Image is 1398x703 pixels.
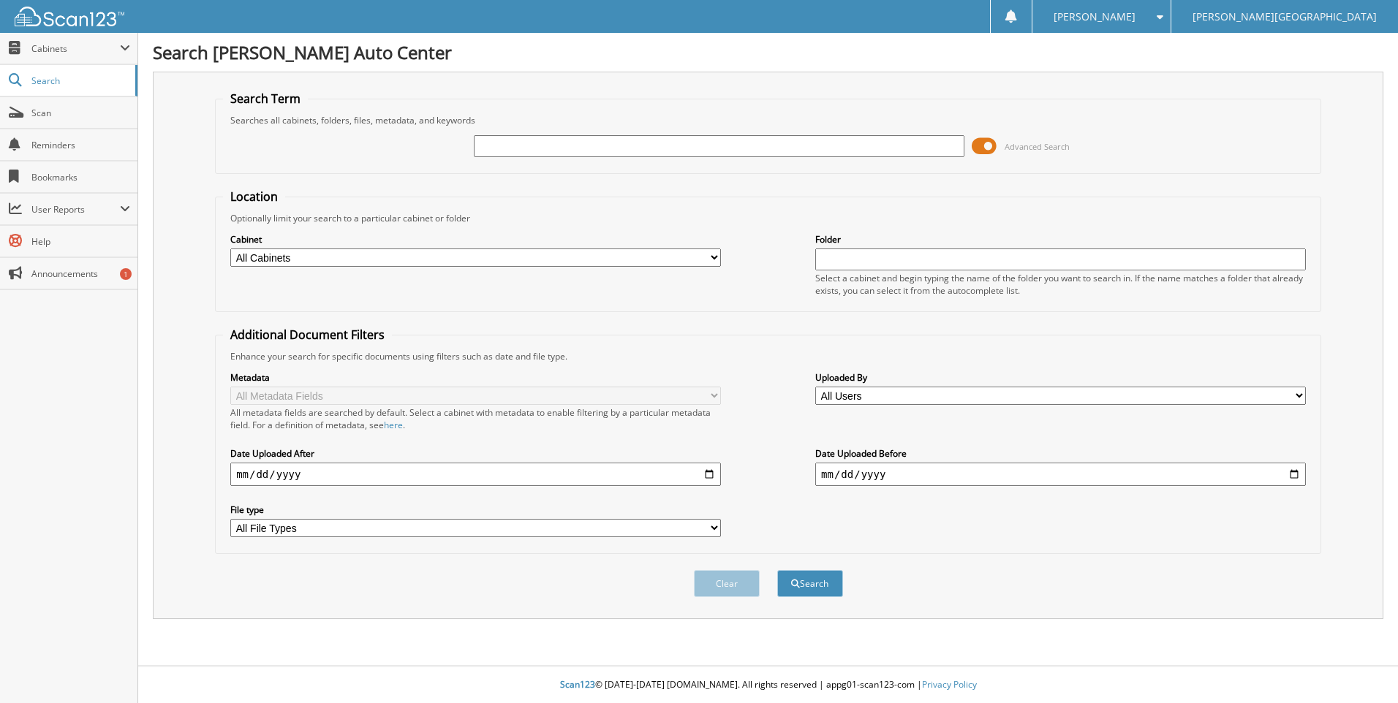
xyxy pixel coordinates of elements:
[922,678,977,691] a: Privacy Policy
[815,447,1306,460] label: Date Uploaded Before
[815,371,1306,384] label: Uploaded By
[31,75,128,87] span: Search
[31,42,120,55] span: Cabinets
[230,503,721,516] label: File type
[31,139,130,151] span: Reminders
[223,327,392,343] legend: Additional Document Filters
[230,406,721,431] div: All metadata fields are searched by default. Select a cabinet with metadata to enable filtering b...
[223,212,1313,224] div: Optionally limit your search to a particular cabinet or folder
[31,203,120,216] span: User Reports
[230,371,721,384] label: Metadata
[31,235,130,248] span: Help
[815,272,1306,297] div: Select a cabinet and begin typing the name of the folder you want to search in. If the name match...
[694,570,760,597] button: Clear
[15,7,124,26] img: scan123-logo-white.svg
[230,447,721,460] label: Date Uploaded After
[223,189,285,205] legend: Location
[815,463,1306,486] input: end
[223,350,1313,362] div: Enhance your search for specific documents using filters such as date and file type.
[560,678,595,691] span: Scan123
[1005,141,1070,152] span: Advanced Search
[120,268,132,280] div: 1
[31,267,130,280] span: Announcements
[223,114,1313,126] div: Searches all cabinets, folders, files, metadata, and keywords
[138,667,1398,703] div: © [DATE]-[DATE] [DOMAIN_NAME]. All rights reserved | appg01-scan123-com |
[223,91,308,107] legend: Search Term
[153,40,1383,64] h1: Search [PERSON_NAME] Auto Center
[31,171,130,183] span: Bookmarks
[815,233,1306,246] label: Folder
[230,463,721,486] input: start
[230,233,721,246] label: Cabinet
[384,419,403,431] a: here
[1193,12,1377,21] span: [PERSON_NAME][GEOGRAPHIC_DATA]
[1054,12,1136,21] span: [PERSON_NAME]
[31,107,130,119] span: Scan
[777,570,843,597] button: Search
